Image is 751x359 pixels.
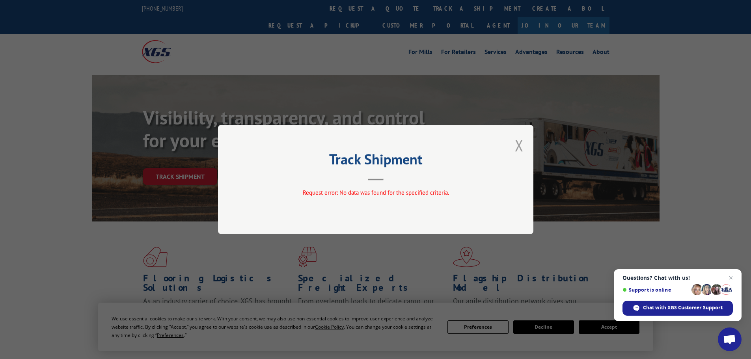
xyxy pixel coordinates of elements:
button: Close modal [515,135,524,156]
span: Request error: No data was found for the specified criteria. [302,189,449,196]
span: Close chat [726,273,736,283]
div: Open chat [718,327,742,351]
span: Questions? Chat with us! [622,275,733,281]
span: Chat with XGS Customer Support [643,304,723,311]
div: Chat with XGS Customer Support [622,301,733,316]
span: Support is online [622,287,689,293]
h2: Track Shipment [257,154,494,169]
